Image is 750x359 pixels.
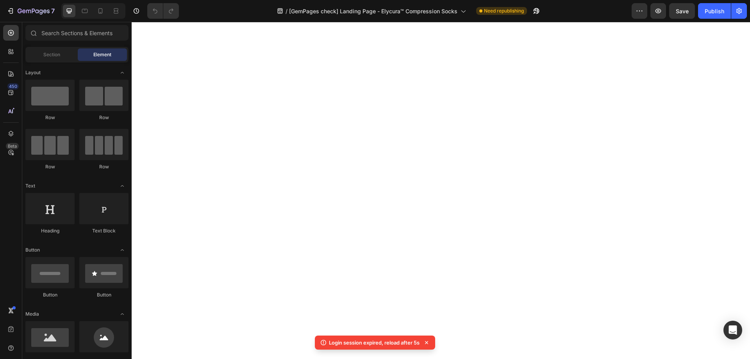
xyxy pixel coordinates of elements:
span: Text [25,182,35,189]
iframe: Design area [132,22,750,332]
span: Element [93,51,111,58]
div: Row [79,163,129,170]
div: Undo/Redo [147,3,179,19]
span: Save [676,8,689,14]
div: Button [25,291,75,298]
div: 450 [7,83,19,89]
span: Toggle open [116,308,129,320]
div: Open Intercom Messenger [723,321,742,339]
span: Toggle open [116,66,129,79]
div: Button [79,291,129,298]
span: Need republishing [484,7,524,14]
p: Login session expired, reload after 5s [329,339,420,346]
span: Layout [25,69,41,76]
span: Toggle open [116,244,129,256]
button: Publish [698,3,731,19]
button: 7 [3,3,58,19]
span: [GemPages check] Landing Page - Elycura™ Compression Socks [289,7,457,15]
div: Row [25,114,75,121]
span: Button [25,246,40,254]
span: Media [25,311,39,318]
div: Row [79,114,129,121]
p: 7 [51,6,55,16]
div: Text Block [79,227,129,234]
div: Beta [6,143,19,149]
div: Row [25,163,75,170]
span: Toggle open [116,180,129,192]
input: Search Sections & Elements [25,25,129,41]
span: / [286,7,287,15]
button: Save [669,3,695,19]
div: Heading [25,227,75,234]
span: Section [43,51,60,58]
div: Publish [705,7,724,15]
